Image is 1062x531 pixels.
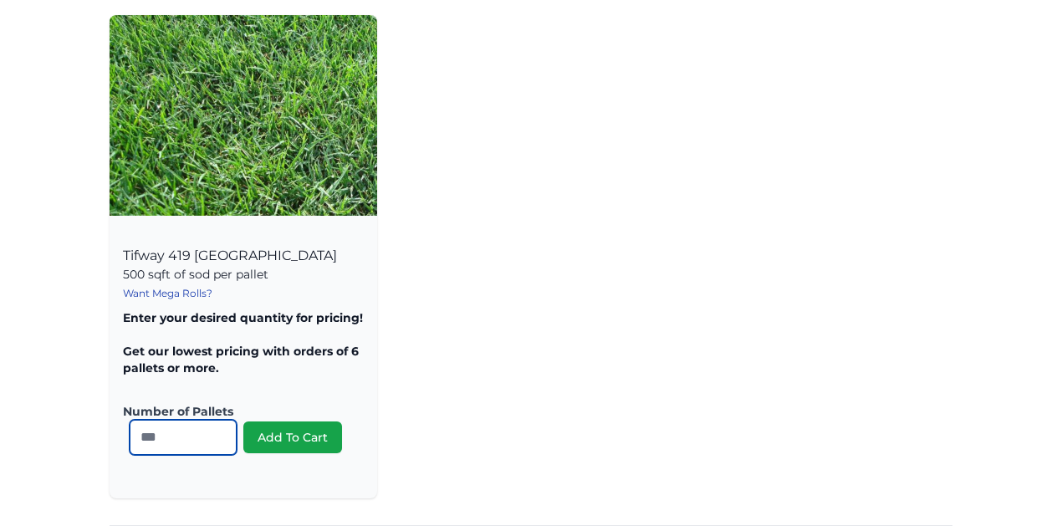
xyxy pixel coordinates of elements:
a: Want Mega Rolls? [123,287,212,299]
button: Add To Cart [243,421,342,453]
img: Tifway 419 Bermuda Product Image [110,15,377,216]
div: Tifway 419 [GEOGRAPHIC_DATA] [110,229,377,498]
label: Number of Pallets [123,403,350,420]
p: 500 sqft of sod per pallet [123,266,364,283]
p: Enter your desired quantity for pricing! Get our lowest pricing with orders of 6 pallets or more. [123,309,364,376]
